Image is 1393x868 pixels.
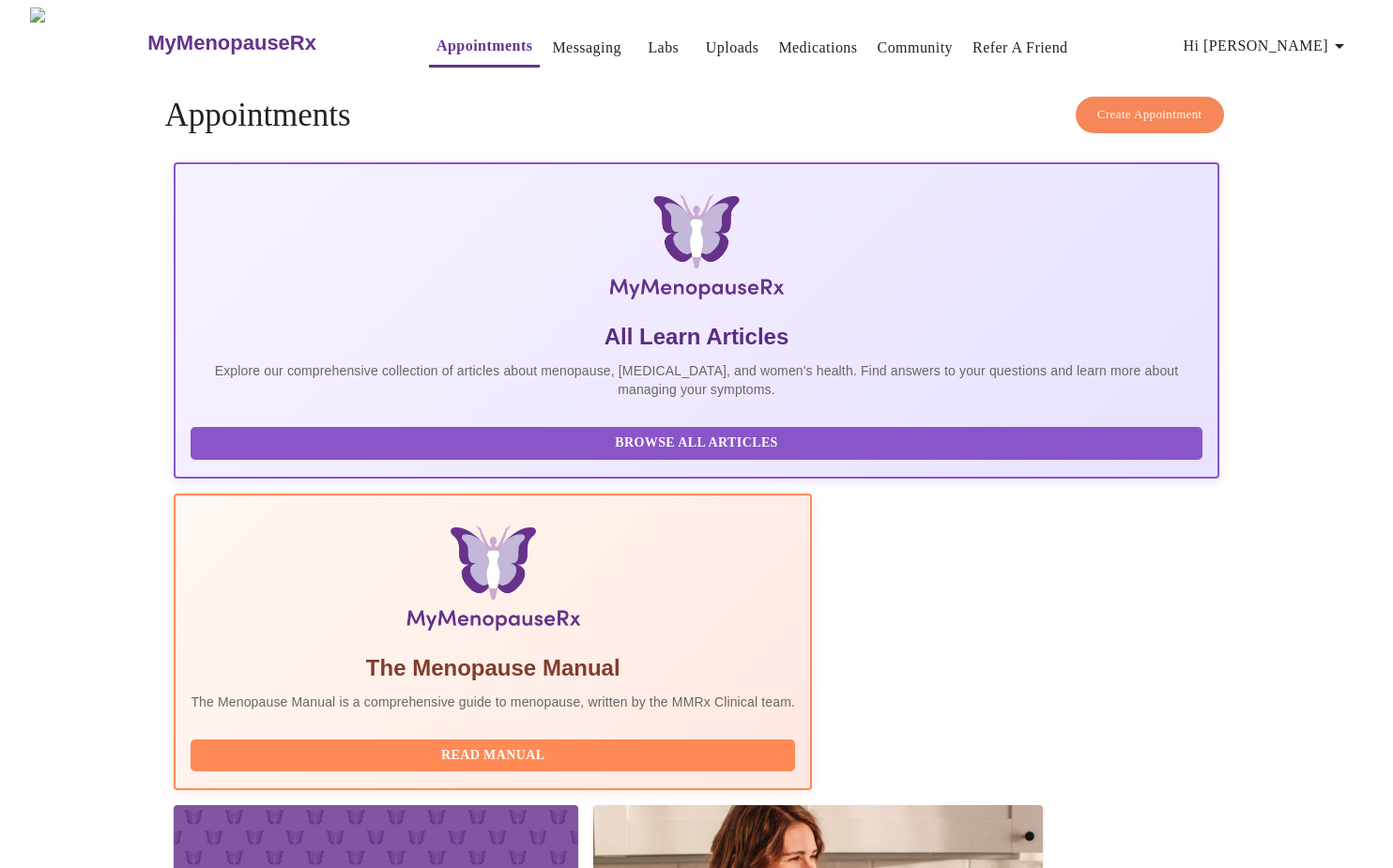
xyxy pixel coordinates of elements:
p: The Menopause Manual is a comprehensive guide to menopause, written by the MMRx Clinical team. [191,693,795,711]
a: Refer a Friend [972,35,1068,61]
span: Read Manual [209,744,776,768]
span: Hi [PERSON_NAME] [1184,33,1351,59]
button: Appointments [429,27,540,68]
button: Labs [634,29,694,67]
span: Browse All Articles [209,432,1183,455]
a: Appointments [436,33,532,59]
button: Hi [PERSON_NAME] [1176,27,1358,65]
a: Read Manual [191,746,800,762]
a: Uploads [706,35,759,61]
p: Explore our comprehensive collection of articles about menopause, [MEDICAL_DATA], and women's hea... [191,361,1202,399]
button: Create Appointment [1076,97,1224,133]
h5: The Menopause Manual [191,653,795,683]
a: Messaging [552,35,620,61]
button: Browse All Articles [191,427,1202,460]
img: MyMenopauseRx Logo [30,8,145,78]
button: Community [870,29,961,67]
a: Medications [778,35,857,61]
button: Refer a Friend [965,29,1076,67]
img: MyMenopauseRx Logo [348,194,1046,307]
img: Menopause Manual [287,525,699,638]
a: Browse All Articles [191,434,1206,449]
a: Community [878,35,954,61]
h3: MyMenopauseRx [147,31,316,55]
h5: All Learn Articles [191,322,1202,352]
button: Uploads [698,29,767,67]
button: Messaging [544,29,628,67]
button: Read Manual [191,739,795,772]
a: Labs [648,35,679,61]
button: Medications [771,29,865,67]
a: MyMenopauseRx [145,10,391,76]
span: Create Appointment [1097,104,1202,126]
h4: Appointments [164,97,1228,134]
